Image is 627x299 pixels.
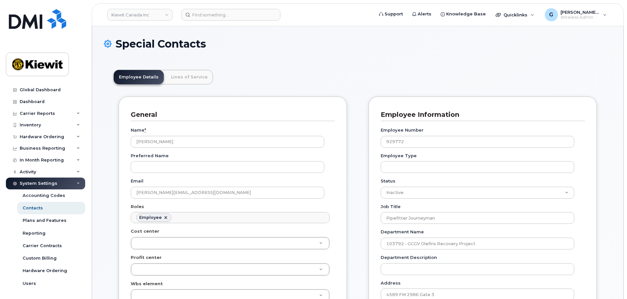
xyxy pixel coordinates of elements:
div: Employee [139,215,162,220]
label: Email [131,178,143,184]
h3: General [131,110,330,119]
label: Address [381,280,401,286]
label: Cost center [131,228,159,234]
abbr: required [144,127,146,133]
label: Name [131,127,146,133]
label: Profit center [131,254,161,261]
a: Employee Details [114,70,164,84]
label: Status [381,178,395,184]
label: Preferred Name [131,153,169,159]
label: Roles [131,203,144,210]
a: Lines of Service [166,70,213,84]
label: Job Title [381,203,401,210]
h1: Special Contacts [104,38,612,50]
h3: Employee Information [381,110,580,119]
label: Department Description [381,254,437,261]
label: Wbs element [131,281,163,287]
label: Department Name [381,229,424,235]
label: Employee Number [381,127,424,133]
label: Employee Type [381,153,417,159]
